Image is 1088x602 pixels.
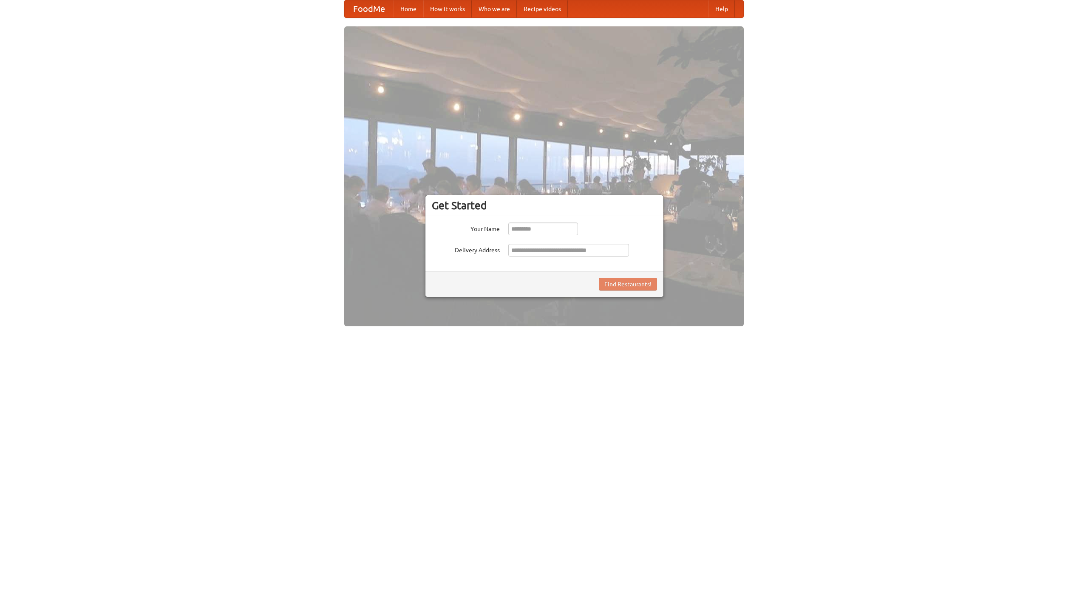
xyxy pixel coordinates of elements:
a: Who we are [472,0,517,17]
a: Home [394,0,423,17]
a: Recipe videos [517,0,568,17]
h3: Get Started [432,199,657,212]
button: Find Restaurants! [599,278,657,291]
label: Delivery Address [432,244,500,254]
a: FoodMe [345,0,394,17]
a: How it works [423,0,472,17]
a: Help [708,0,735,17]
label: Your Name [432,223,500,233]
